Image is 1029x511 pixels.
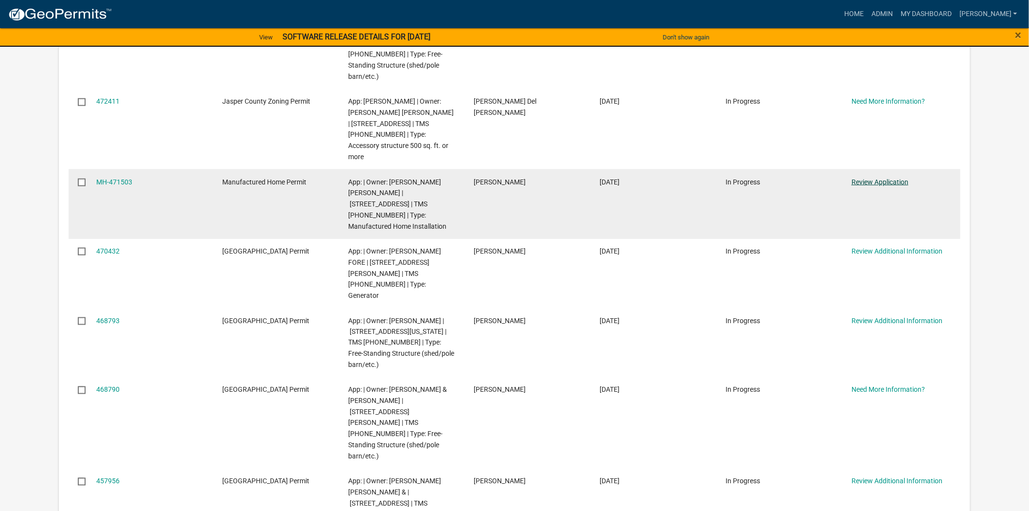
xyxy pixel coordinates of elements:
span: 09/02/2025 [600,97,620,105]
span: 08/28/2025 [600,247,620,255]
span: Jasper County Building Permit [222,247,309,255]
a: My Dashboard [897,5,956,23]
strong: SOFTWARE RELEASE DETAILS FOR [DATE] [283,32,430,41]
span: App: | Owner: WILLIAM DAVID STOCKTON | 396 STOCK FARM RD | TMS 060-00-04-001 | Type: Manufactured... [348,178,446,230]
a: Need More Information? [852,386,925,394]
a: 470432 [96,247,120,255]
span: In Progress [726,178,760,186]
a: Review Additional Information [852,247,942,255]
span: 08/25/2025 [600,317,620,325]
span: Andrew Hatcher [474,317,526,325]
span: Jennifer Owens [474,477,526,485]
span: Manufactured Home Permit [222,178,306,186]
span: In Progress [726,386,760,394]
a: View [255,29,277,45]
span: Jasper County Building Permit [222,317,309,325]
span: Geromy Criswell [474,386,526,394]
span: App: | Owner: Andrew Hatcher | 111 FLORIDA DR | TMS 038-39-01-003 | Type: Free-Standing Structure... [348,317,454,369]
span: In Progress [726,247,760,255]
span: In Progress [726,317,760,325]
a: Admin [868,5,897,23]
span: App: | Owner: RALEY BLANE J & MALLORY J JTWROS | 601 SWIFT HORSE LN | TMS 024-00-03-078 | Type: F... [348,17,452,80]
a: 457956 [96,477,120,485]
span: Jasper County Zoning Permit [222,97,310,105]
a: Review Additional Information [852,477,942,485]
span: WILLIAM STOCKTON [474,178,526,186]
button: Don't show again [659,29,713,45]
span: App: Geovanny Tagle Reyes | Owner: REYES GEOVANNY TAGLE | 234 BEES CREEK RD | TMS 064-17-03-022 |... [348,97,454,161]
span: Pedro Perez Del Monte [474,97,537,116]
a: 472411 [96,97,120,105]
a: MH-471503 [96,178,132,186]
span: In Progress [726,97,760,105]
span: 08/01/2025 [600,477,620,485]
span: App: | Owner: NAGEL MARIANNE & THERESA JTWROS | 820 STRAWBERRY HILL RD | TMS 083-00-06-082 | Type... [348,386,447,460]
span: 08/25/2025 [600,386,620,394]
button: Close [1015,29,1022,41]
a: Review Application [852,178,908,186]
a: Home [840,5,868,23]
a: [PERSON_NAME] [956,5,1021,23]
a: 468793 [96,317,120,325]
a: Review Additional Information [852,317,942,325]
span: 08/30/2025 [600,178,620,186]
span: Jasper County Building Permit [222,477,309,485]
a: 468790 [96,386,120,394]
a: Need More Information? [852,97,925,105]
span: × [1015,28,1022,42]
span: Kenneth Nichols [474,247,526,255]
span: Jasper County Building Permit [222,386,309,394]
span: App: | Owner: ALLEN SUSAN FORE | 114 TICKTON HALL LN | TMS 096-12-00-024 | Type: Generator [348,247,441,299]
span: In Progress [726,477,760,485]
